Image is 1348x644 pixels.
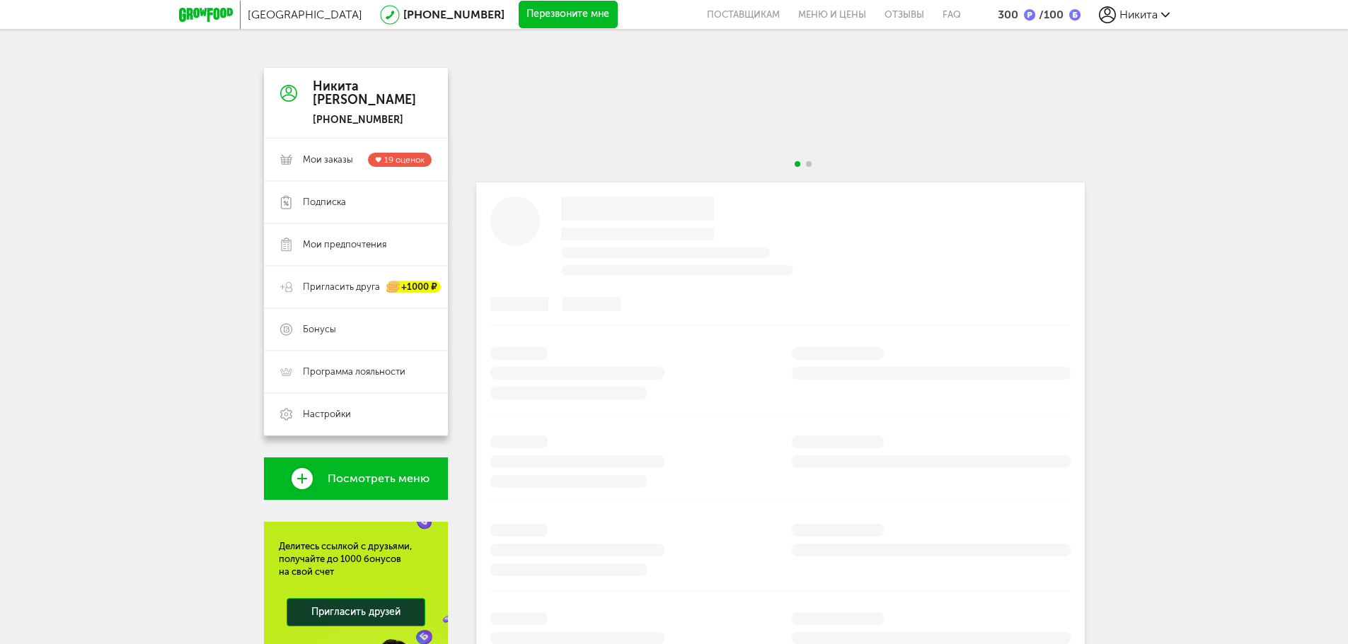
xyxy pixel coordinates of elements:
[1069,9,1081,21] img: bonus_b.cdccf46.png
[1035,8,1064,21] div: 100
[313,80,416,108] div: Никита [PERSON_NAME]
[248,8,362,21] span: [GEOGRAPHIC_DATA]
[264,351,448,393] a: Программа лояльности
[1119,8,1158,21] span: Никита
[303,196,346,209] span: Подписка
[387,281,441,293] div: +1000 ₽
[806,161,812,167] span: Go to slide 2
[264,223,448,266] a: Мои предпочтения
[264,266,448,308] a: Пригласить друга +1000 ₽
[303,408,351,421] span: Настройки
[384,155,425,165] span: 19 оценок
[264,308,448,351] a: Бонусы
[328,472,430,485] span: Посмотреть меню
[303,281,380,293] span: Пригласить друга
[313,114,416,127] div: [PHONE_NUMBER]
[264,457,448,500] a: Посмотреть меню
[303,365,405,378] span: Программа лояльности
[279,540,433,578] div: Делитесь ссылкой с друзьями, получайте до 1000 бонусов на свой счет
[403,8,505,21] a: [PHONE_NUMBER]
[264,181,448,223] a: Подписка
[264,139,448,181] a: Мои заказы 19 оценок
[795,161,800,167] span: Go to slide 1
[287,598,425,626] a: Пригласить друзей
[264,393,448,435] a: Настройки
[303,238,386,251] span: Мои предпочтения
[1039,8,1044,21] span: /
[1024,9,1035,21] img: bonus_p.2f9b352.png
[303,153,353,166] span: Мои заказы
[998,8,1018,21] div: 300
[303,323,336,336] span: Бонусы
[519,1,618,29] button: Перезвоните мне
